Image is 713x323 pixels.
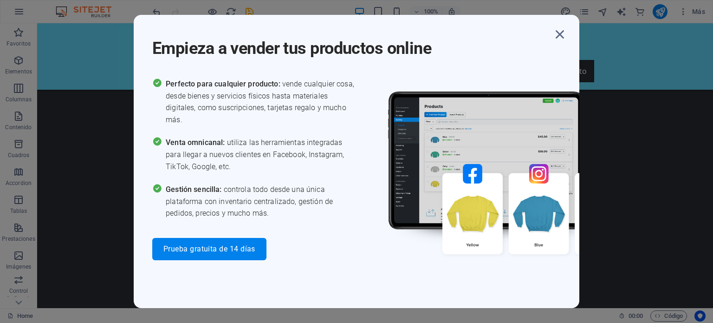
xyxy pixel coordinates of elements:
span: utiliza las herramientas integradas para llegar a nuevos clientes en Facebook, Instagram, TikTok,... [166,137,356,172]
span: controla todo desde una única plataforma con inventario centralizado, gestión de pedidos, precios... [166,184,356,219]
span: Prueba gratuita de 14 días [163,245,255,253]
img: promo_image.png [373,78,651,281]
span: Venta omnicanal: [166,138,227,147]
span: Gestión sencilla: [166,185,224,194]
span: Perfecto para cualquier producto: [166,79,282,88]
button: Prueba gratuita de 14 días [152,238,266,260]
h1: Empieza a vender tus productos online [152,26,551,59]
span: vende cualquier cosa, desde bienes y servicios físicos hasta materiales digitales, como suscripci... [166,78,356,125]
